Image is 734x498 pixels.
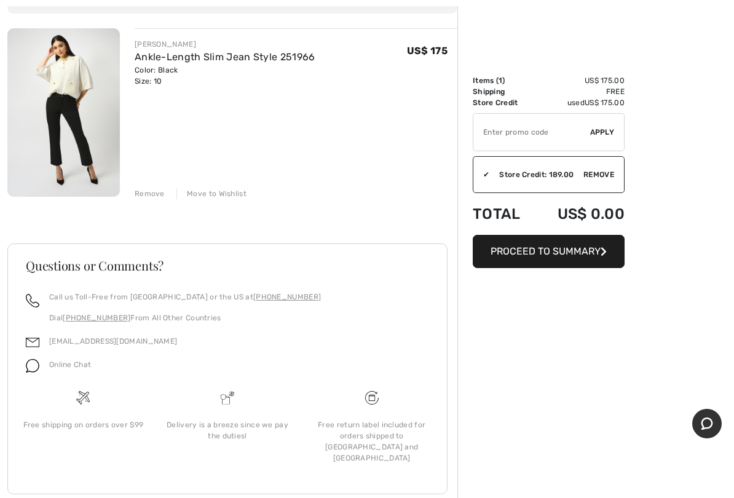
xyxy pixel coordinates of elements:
[176,188,247,199] div: Move to Wishlist
[63,314,130,322] a: [PHONE_NUMBER]
[692,409,722,440] iframe: Opens a widget where you can chat to one of our agents
[49,312,321,323] p: Dial From All Other Countries
[489,169,583,180] div: Store Credit: 189.00
[26,294,39,307] img: call
[221,391,234,405] img: Delivery is a breeze since we pay the duties!
[473,235,625,268] button: Proceed to Summary
[26,336,39,349] img: email
[49,291,321,302] p: Call us Toll-Free from [GEOGRAPHIC_DATA] or the US at
[473,75,535,86] td: Items ( )
[76,391,90,405] img: Free shipping on orders over $99
[585,98,625,107] span: US$ 175.00
[135,65,315,87] div: Color: Black Size: 10
[21,419,146,430] div: Free shipping on orders over $99
[49,360,91,369] span: Online Chat
[499,76,502,85] span: 1
[7,28,120,197] img: Ankle-Length Slim Jean Style 251966
[165,419,290,441] div: Delivery is a breeze since we pay the duties!
[49,337,177,346] a: [EMAIL_ADDRESS][DOMAIN_NAME]
[590,127,615,138] span: Apply
[535,75,625,86] td: US$ 175.00
[309,419,434,464] div: Free return label included for orders shipped to [GEOGRAPHIC_DATA] and [GEOGRAPHIC_DATA]
[365,391,379,405] img: Free shipping on orders over $99
[473,114,590,151] input: Promo code
[473,169,489,180] div: ✔
[253,293,321,301] a: [PHONE_NUMBER]
[407,45,448,57] span: US$ 175
[26,359,39,373] img: chat
[26,259,429,272] h3: Questions or Comments?
[473,193,535,235] td: Total
[583,169,614,180] span: Remove
[473,86,535,97] td: Shipping
[135,188,165,199] div: Remove
[473,97,535,108] td: Store Credit
[535,97,625,108] td: used
[535,86,625,97] td: Free
[135,51,315,63] a: Ankle-Length Slim Jean Style 251966
[491,245,601,257] span: Proceed to Summary
[135,39,315,50] div: [PERSON_NAME]
[535,193,625,235] td: US$ 0.00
